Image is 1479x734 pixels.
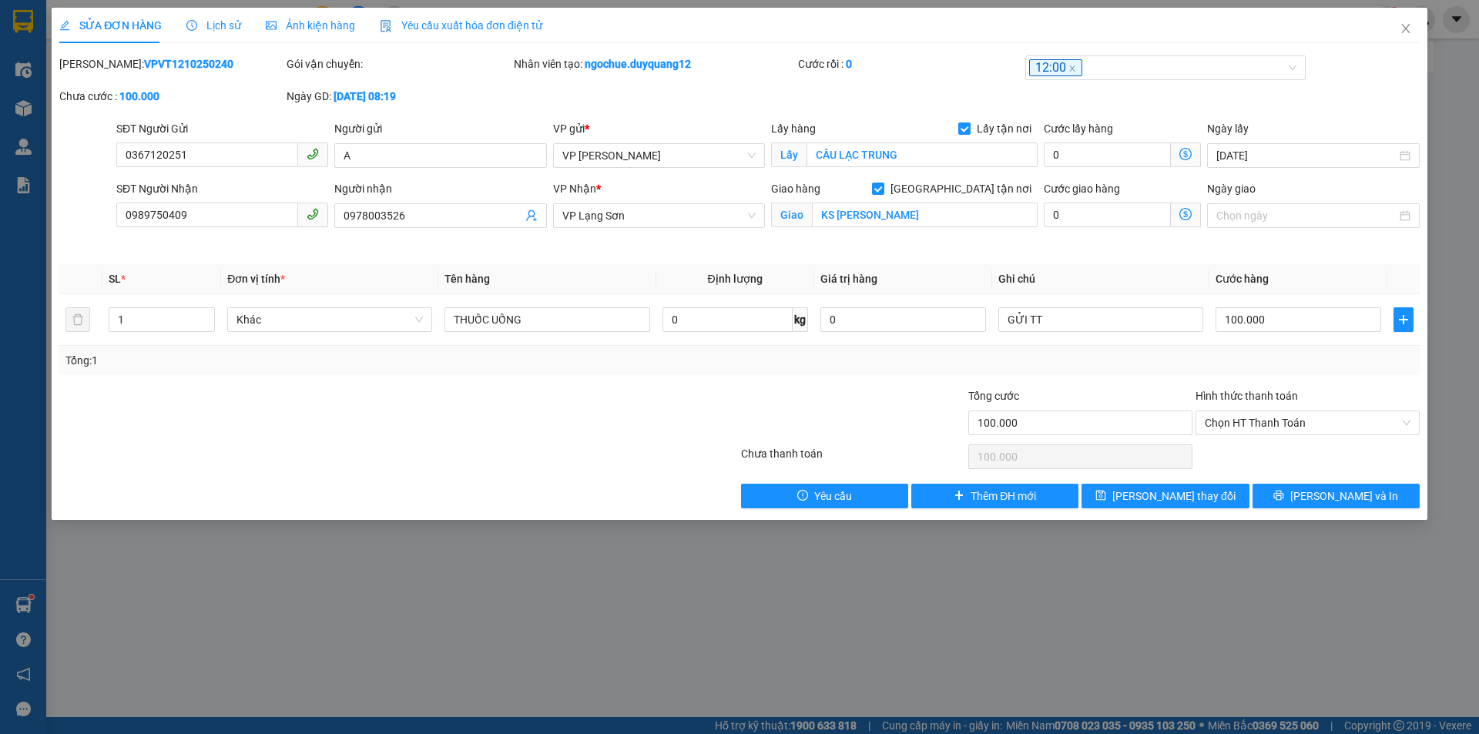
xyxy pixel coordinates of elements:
[971,120,1038,137] span: Lấy tận nơi
[1044,122,1113,135] label: Cước lấy hàng
[380,19,542,32] span: Yêu cầu xuất hóa đơn điện tử
[1029,59,1082,77] span: 12:00
[65,307,90,332] button: delete
[1400,22,1412,35] span: close
[514,55,795,72] div: Nhân viên tạo:
[186,19,241,32] span: Lịch sử
[793,307,808,332] span: kg
[1095,490,1106,502] span: save
[1273,490,1284,502] span: printer
[1044,142,1171,167] input: Cước lấy hàng
[1216,273,1269,285] span: Cước hàng
[59,88,283,105] div: Chưa cước :
[771,203,812,227] span: Giao
[287,88,511,105] div: Ngày GD:
[1393,307,1414,332] button: plus
[1207,122,1249,135] label: Ngày lấy
[266,20,277,31] span: picture
[798,55,1022,72] div: Cước rồi :
[59,20,70,31] span: edit
[334,90,396,102] b: [DATE] 08:19
[741,484,908,508] button: exclamation-circleYêu cầu
[968,390,1019,402] span: Tổng cước
[998,307,1203,332] input: Ghi Chú
[1216,207,1396,224] input: Ngày giao
[1112,488,1236,504] span: [PERSON_NAME] thay đổi
[911,484,1078,508] button: plusThêm ĐH mới
[109,273,121,285] span: SL
[119,90,159,102] b: 100.000
[186,20,197,31] span: clock-circle
[553,120,765,137] div: VP gửi
[59,19,162,32] span: SỬA ĐƠN HÀNG
[1044,183,1120,195] label: Cước giao hàng
[562,204,756,227] span: VP Lạng Sơn
[1216,147,1396,164] input: Ngày lấy
[708,273,763,285] span: Định lượng
[562,144,756,167] span: VP Minh Khai
[444,273,490,285] span: Tên hàng
[1082,484,1249,508] button: save[PERSON_NAME] thay đổi
[814,488,852,504] span: Yêu cầu
[444,307,649,332] input: VD: Bàn, Ghế
[771,183,820,195] span: Giao hàng
[266,19,355,32] span: Ảnh kiện hàng
[287,55,511,72] div: Gói vận chuyển:
[884,180,1038,197] span: [GEOGRAPHIC_DATA] tận nơi
[236,308,423,331] span: Khác
[65,352,571,369] div: Tổng: 1
[116,120,328,137] div: SĐT Người Gửi
[1068,65,1076,72] span: close
[585,58,691,70] b: ngochue.duyquang12
[307,148,319,160] span: phone
[525,209,538,222] span: user-add
[820,273,877,285] span: Giá trị hàng
[116,180,328,197] div: SĐT Người Nhận
[1179,148,1192,160] span: dollar-circle
[1253,484,1420,508] button: printer[PERSON_NAME] và In
[1179,208,1192,220] span: dollar-circle
[1394,313,1413,326] span: plus
[992,264,1209,294] th: Ghi chú
[1196,390,1298,402] label: Hình thức thanh toán
[334,120,546,137] div: Người gửi
[144,58,233,70] b: VPVT1210250240
[1207,183,1256,195] label: Ngày giao
[771,122,816,135] span: Lấy hàng
[334,180,546,197] div: Người nhận
[846,58,852,70] b: 0
[59,55,283,72] div: [PERSON_NAME]:
[1384,8,1427,51] button: Close
[739,445,967,472] div: Chưa thanh toán
[797,490,808,502] span: exclamation-circle
[553,183,596,195] span: VP Nhận
[380,20,392,32] img: icon
[971,488,1036,504] span: Thêm ĐH mới
[1290,488,1398,504] span: [PERSON_NAME] và In
[1044,203,1171,227] input: Cước giao hàng
[954,490,964,502] span: plus
[812,203,1038,227] input: Giao tận nơi
[771,142,807,167] span: Lấy
[307,208,319,220] span: phone
[1205,411,1410,434] span: Chọn HT Thanh Toán
[227,273,285,285] span: Đơn vị tính
[807,142,1038,167] input: Lấy tận nơi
